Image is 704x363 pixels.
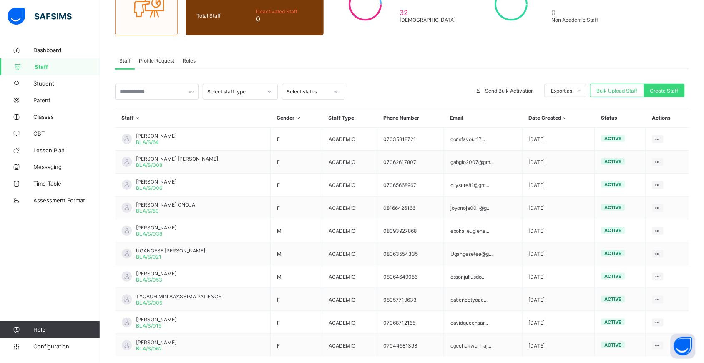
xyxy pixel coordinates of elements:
[134,115,141,121] i: Sort in Ascending Order
[8,8,72,25] img: safsims
[597,88,638,94] span: Bulk Upload Staff
[136,179,176,185] span: [PERSON_NAME]
[136,316,176,323] span: [PERSON_NAME]
[377,334,444,357] td: 07044581393
[444,334,522,357] td: ogechukwunnaj...
[33,164,100,170] span: Messaging
[444,108,522,128] th: Email
[552,8,605,17] span: 0
[322,334,377,357] td: ACADEMIC
[136,345,162,352] span: BLA/S/062
[33,113,100,120] span: Classes
[646,108,689,128] th: Actions
[35,63,100,70] span: Staff
[33,343,100,350] span: Configuration
[322,219,377,242] td: ACADEMIC
[552,17,605,23] span: Non Academic Staff
[444,174,522,197] td: ollysure81@gm...
[377,219,444,242] td: 08093927868
[136,224,176,231] span: [PERSON_NAME]
[271,242,322,265] td: M
[322,174,377,197] td: ACADEMIC
[33,147,100,154] span: Lesson Plan
[523,288,595,311] td: [DATE]
[444,219,522,242] td: eboka_eugiene...
[605,136,622,141] span: active
[271,197,322,219] td: F
[136,133,176,139] span: [PERSON_NAME]
[33,180,100,187] span: Time Table
[119,58,131,64] span: Staff
[136,185,162,191] span: BLA/S/006
[605,204,622,210] span: active
[322,108,377,128] th: Staff Type
[523,197,595,219] td: [DATE]
[605,159,622,164] span: active
[136,162,162,168] span: BLA/S/008
[33,130,100,137] span: CBT
[271,265,322,288] td: M
[400,17,459,23] span: [DEMOGRAPHIC_DATA]
[595,108,646,128] th: Status
[194,10,254,21] div: Total Staff
[562,115,569,121] i: Sort in Ascending Order
[271,219,322,242] td: M
[136,277,162,283] span: BLA/S/053
[444,151,522,174] td: gabglo2007@gm...
[444,197,522,219] td: joyonoja001@g...
[444,128,522,151] td: dorisfavour17...
[136,208,159,214] span: BLA/S/50
[485,88,534,94] span: Send Bulk Activation
[33,47,100,53] span: Dashboard
[377,128,444,151] td: 07035818721
[116,108,271,128] th: Staff
[33,80,100,87] span: Student
[523,219,595,242] td: [DATE]
[523,334,595,357] td: [DATE]
[33,97,100,103] span: Parent
[605,296,622,302] span: active
[322,311,377,334] td: ACADEMIC
[136,323,161,329] span: BLA/S/015
[322,288,377,311] td: ACADEMIC
[444,265,522,288] td: essonjuliusdo...
[271,151,322,174] td: F
[271,128,322,151] td: F
[605,342,622,348] span: active
[444,288,522,311] td: patiencetyoac...
[377,151,444,174] td: 07062617807
[605,319,622,325] span: active
[136,231,162,237] span: BLA/S/038
[322,242,377,265] td: ACADEMIC
[523,265,595,288] td: [DATE]
[136,156,218,162] span: [PERSON_NAME] [PERSON_NAME]
[136,254,161,260] span: BLA/S/021
[136,139,159,145] span: BLA/S/64
[523,108,595,128] th: Date Created
[33,326,100,333] span: Help
[377,242,444,265] td: 08063554335
[377,288,444,311] td: 08057719633
[322,265,377,288] td: ACADEMIC
[377,108,444,128] th: Phone Number
[400,8,459,17] span: 32
[136,270,176,277] span: [PERSON_NAME]
[271,288,322,311] td: F
[136,202,195,208] span: [PERSON_NAME] ONOJA
[650,88,679,94] span: Create Staff
[523,242,595,265] td: [DATE]
[136,247,205,254] span: UGANGESE [PERSON_NAME]
[136,293,221,300] span: TYOACHIMIN AWASHIMA PATIENCE
[377,265,444,288] td: 08064649056
[377,174,444,197] td: 07065668967
[671,334,696,359] button: Open asap
[605,250,622,256] span: active
[271,334,322,357] td: F
[322,197,377,219] td: ACADEMIC
[136,300,162,306] span: BLA/S/005
[523,174,595,197] td: [DATE]
[271,108,322,128] th: Gender
[33,197,100,204] span: Assessment Format
[183,58,196,64] span: Roles
[271,311,322,334] td: F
